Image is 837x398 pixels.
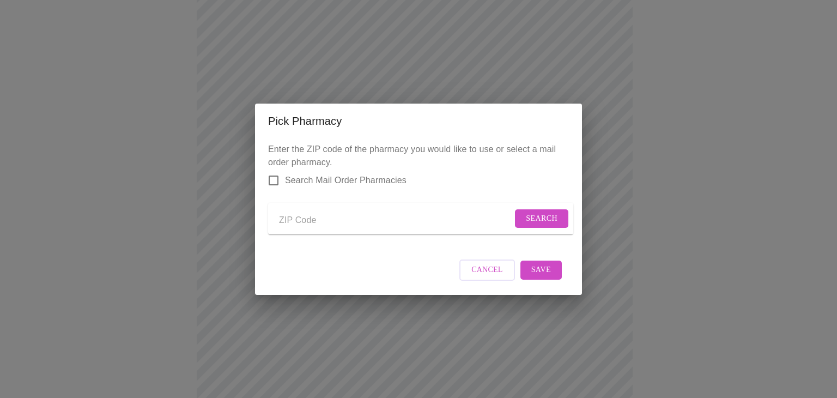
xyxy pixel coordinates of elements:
span: Search Mail Order Pharmacies [285,174,407,187]
button: Search [515,209,568,228]
button: Save [520,261,562,280]
span: Search [526,212,557,226]
span: Cancel [471,263,503,277]
p: Enter the ZIP code of the pharmacy you would like to use or select a mail order pharmacy. [268,143,569,244]
h2: Pick Pharmacy [268,112,569,130]
span: Save [531,263,551,277]
input: Send a message to your care team [279,212,512,230]
button: Cancel [459,260,515,281]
